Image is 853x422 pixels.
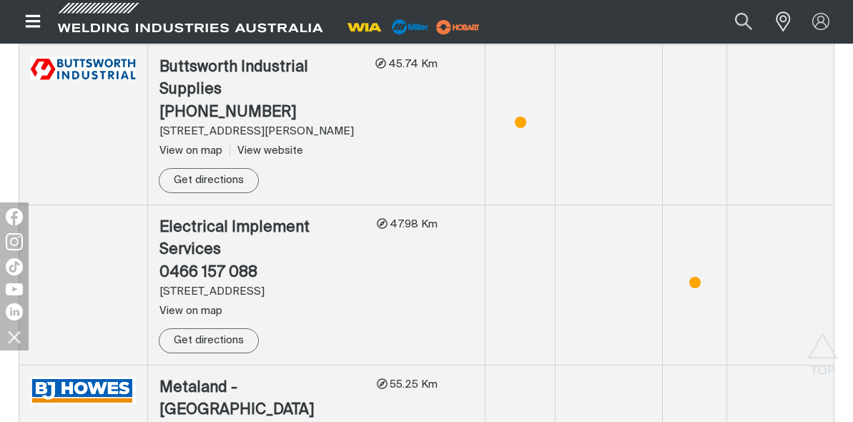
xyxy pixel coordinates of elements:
span: View on map [159,145,222,156]
img: Instagram [6,233,23,250]
div: Electrical Implement Services [159,217,365,262]
img: YouTube [6,283,23,295]
div: 0466 157 088 [159,262,365,285]
a: miller [432,21,484,32]
div: [STREET_ADDRESS] [159,284,365,300]
img: LinkedIn [6,303,23,320]
div: Buttsworth Industrial Supplies [159,57,364,102]
img: hide socials [2,325,26,349]
span: 47.98 Km [388,219,438,230]
button: Scroll to top [807,333,839,365]
button: Search products [719,6,768,38]
span: 45.74 Km [386,59,438,69]
a: View website [230,145,303,156]
img: Electrical Implement Services [31,224,34,227]
img: miller [432,16,484,38]
img: Buttsworth Industrial Supplies [31,57,136,81]
span: 55.25 Km [388,379,438,390]
img: Metaland - Central Coast [31,377,136,404]
a: Get directions [159,328,259,353]
div: Metaland - [GEOGRAPHIC_DATA] [159,377,365,422]
input: Product name or item number... [701,6,768,38]
div: [STREET_ADDRESS][PERSON_NAME] [159,124,364,140]
div: [PHONE_NUMBER] [159,102,364,124]
a: Get directions [159,168,259,193]
span: View on map [159,305,222,316]
img: TikTok [6,258,23,275]
img: Facebook [6,208,23,225]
